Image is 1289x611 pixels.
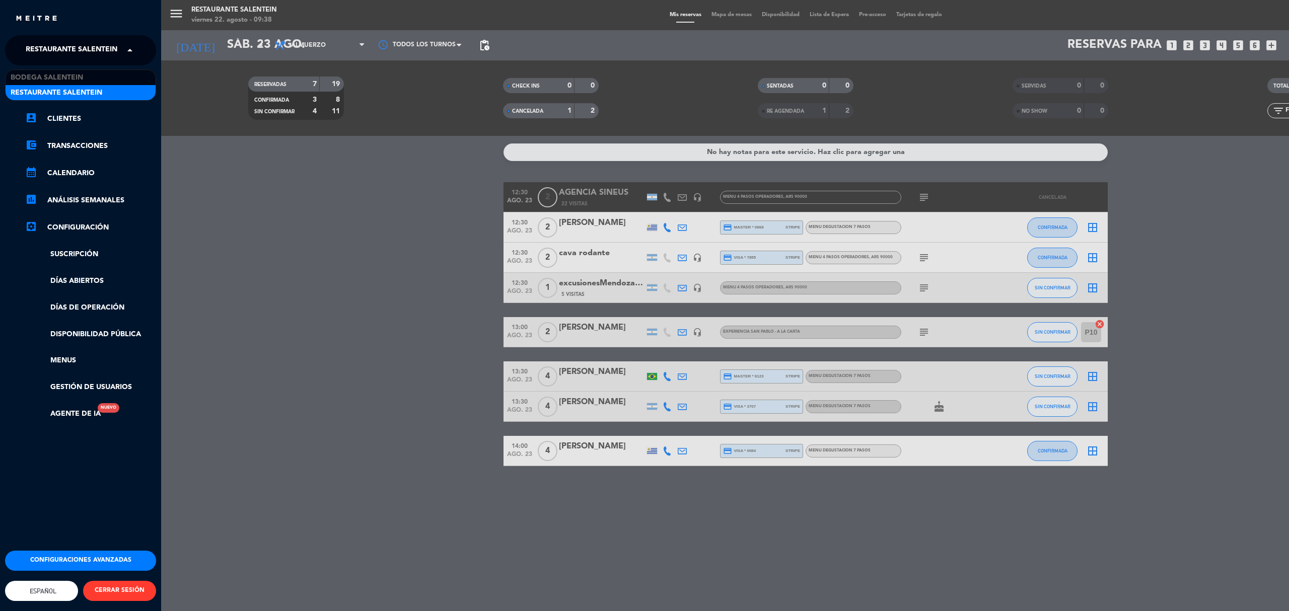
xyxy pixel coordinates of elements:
a: Días abiertos [25,275,156,287]
img: MEITRE [15,15,58,23]
button: Configuraciones avanzadas [5,551,156,571]
span: Bodega Salentein [11,72,83,84]
a: Gestión de usuarios [25,381,156,393]
a: Menus [25,355,156,366]
a: Días de Operación [25,302,156,314]
i: assessment [25,193,37,205]
a: Agente de IANuevo [25,408,101,420]
i: settings_applications [25,220,37,233]
div: Nuevo [98,403,119,413]
span: Restaurante Salentein [26,40,117,61]
a: Configuración [25,221,156,234]
i: calendar_month [25,166,37,178]
button: CERRAR SESIÓN [83,581,156,601]
span: Español [27,587,56,595]
i: account_balance_wallet [25,139,37,151]
span: Restaurante Salentein [11,87,102,99]
a: assessmentANÁLISIS SEMANALES [25,194,156,206]
a: account_boxClientes [25,113,156,125]
a: calendar_monthCalendario [25,167,156,179]
a: account_balance_walletTransacciones [25,140,156,152]
i: account_box [25,112,37,124]
a: Disponibilidad pública [25,329,156,340]
span: pending_actions [478,39,490,51]
a: Suscripción [25,249,156,260]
